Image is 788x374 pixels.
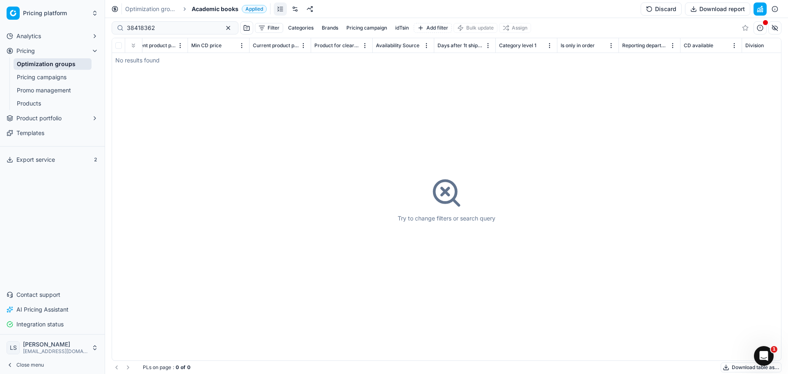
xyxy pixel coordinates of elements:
[771,346,777,353] span: 1
[16,305,69,314] span: AI Pricing Assistant
[176,364,179,371] strong: 0
[3,359,101,371] button: Close menu
[398,214,495,223] div: Try to change filters or search query
[127,24,217,32] input: Search by SKU or title
[499,42,536,49] span: Category level 1
[23,341,88,348] span: [PERSON_NAME]
[125,5,178,13] a: Optimization groups
[112,363,121,372] button: Go to previous page
[641,2,682,16] button: Discard
[14,71,92,83] a: Pricing campaigns
[684,42,713,49] span: CD available
[376,42,419,49] span: Availability Source
[754,346,774,366] iframe: Intercom live chat
[3,44,101,57] button: Pricing
[16,32,41,40] span: Analytics
[7,342,19,354] span: LS
[318,23,341,33] button: Brands
[16,320,64,328] span: Integration status
[255,23,283,33] button: Filter
[685,2,750,16] button: Download report
[3,303,101,316] button: AI Pricing Assistant
[253,42,299,49] span: Current product price
[23,348,88,355] span: [EMAIL_ADDRESS][DOMAIN_NAME]
[3,30,101,43] button: Analytics
[499,23,531,33] button: Assign
[3,288,101,301] button: Contact support
[125,5,267,13] nav: breadcrumb
[438,42,484,49] span: Days after 1t shipment
[3,338,101,358] button: LS[PERSON_NAME][EMAIL_ADDRESS][DOMAIN_NAME]
[242,5,267,13] span: Applied
[192,5,267,13] span: Academic booksApplied
[14,85,92,96] a: Promo management
[3,112,101,125] button: Product portfolio
[3,126,101,140] a: Templates
[3,3,101,23] button: Pricing platform
[16,47,35,55] span: Pricing
[123,363,133,372] button: Go to next page
[314,42,361,49] span: Product for clearance
[187,364,190,371] strong: 0
[561,42,595,49] span: Is only in order
[16,291,60,299] span: Contact support
[130,42,176,49] span: Current product promo price
[143,364,171,371] span: PLs on page
[343,23,390,33] button: Pricing campaign
[414,23,452,33] button: Add filter
[181,364,186,371] strong: of
[16,156,55,164] span: Export service
[14,58,92,70] a: Optimization groups
[191,42,222,49] span: Min CD price
[143,364,190,371] div: :
[622,42,669,49] span: Reporting department
[745,42,764,49] span: Division
[192,5,238,13] span: Academic books
[285,23,317,33] button: Categories
[721,363,781,372] button: Download table as...
[128,41,138,50] button: Expand all
[16,114,62,122] span: Product portfolio
[23,9,88,17] span: Pricing platform
[3,318,101,331] button: Integration status
[14,98,92,109] a: Products
[392,23,412,33] button: idTsin
[112,363,133,372] nav: pagination
[454,23,497,33] button: Bulk update
[3,153,101,166] button: Export service
[16,362,44,368] span: Close menu
[16,129,44,137] span: Templates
